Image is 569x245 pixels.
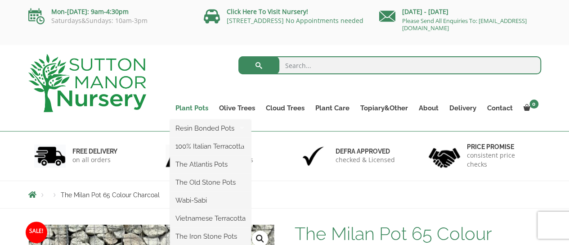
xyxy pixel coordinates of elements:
[170,176,251,189] a: The Old Stone Pots
[529,100,538,109] span: 0
[467,143,535,151] h6: Price promise
[72,155,117,164] p: on all orders
[72,147,117,155] h6: FREE DELIVERY
[61,191,160,199] span: The Milan Pot 65 Colour Charcoal
[336,147,395,155] h6: Defra approved
[26,222,47,243] span: Sale!
[34,145,66,168] img: 1.jpg
[170,230,251,243] a: The Iron Stone Pots
[28,6,190,17] p: Mon-[DATE]: 9am-4:30pm
[170,212,251,225] a: Vietnamese Terracotta
[170,158,251,171] a: The Atlantis Pots
[238,56,541,74] input: Search...
[297,145,329,168] img: 3.jpg
[467,151,535,169] p: consistent price checks
[260,102,310,114] a: Cloud Trees
[28,54,146,112] img: logo
[355,102,413,114] a: Topiary&Other
[379,6,541,17] p: [DATE] - [DATE]
[28,191,541,198] nav: Breadcrumbs
[227,7,308,16] a: Click Here To Visit Nursery!
[166,145,197,168] img: 2.jpg
[214,102,260,114] a: Olive Trees
[170,140,251,153] a: 100% Italian Terracotta
[310,102,355,114] a: Plant Care
[402,17,527,32] a: Please Send All Enquiries To: [EMAIL_ADDRESS][DOMAIN_NAME]
[444,102,482,114] a: Delivery
[170,102,214,114] a: Plant Pots
[429,142,460,170] img: 4.jpg
[413,102,444,114] a: About
[28,17,190,24] p: Saturdays&Sundays: 10am-3pm
[336,155,395,164] p: checked & Licensed
[518,102,541,114] a: 0
[227,16,363,25] a: [STREET_ADDRESS] No Appointments needed
[482,102,518,114] a: Contact
[170,122,251,135] a: Resin Bonded Pots
[170,194,251,207] a: Wabi-Sabi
